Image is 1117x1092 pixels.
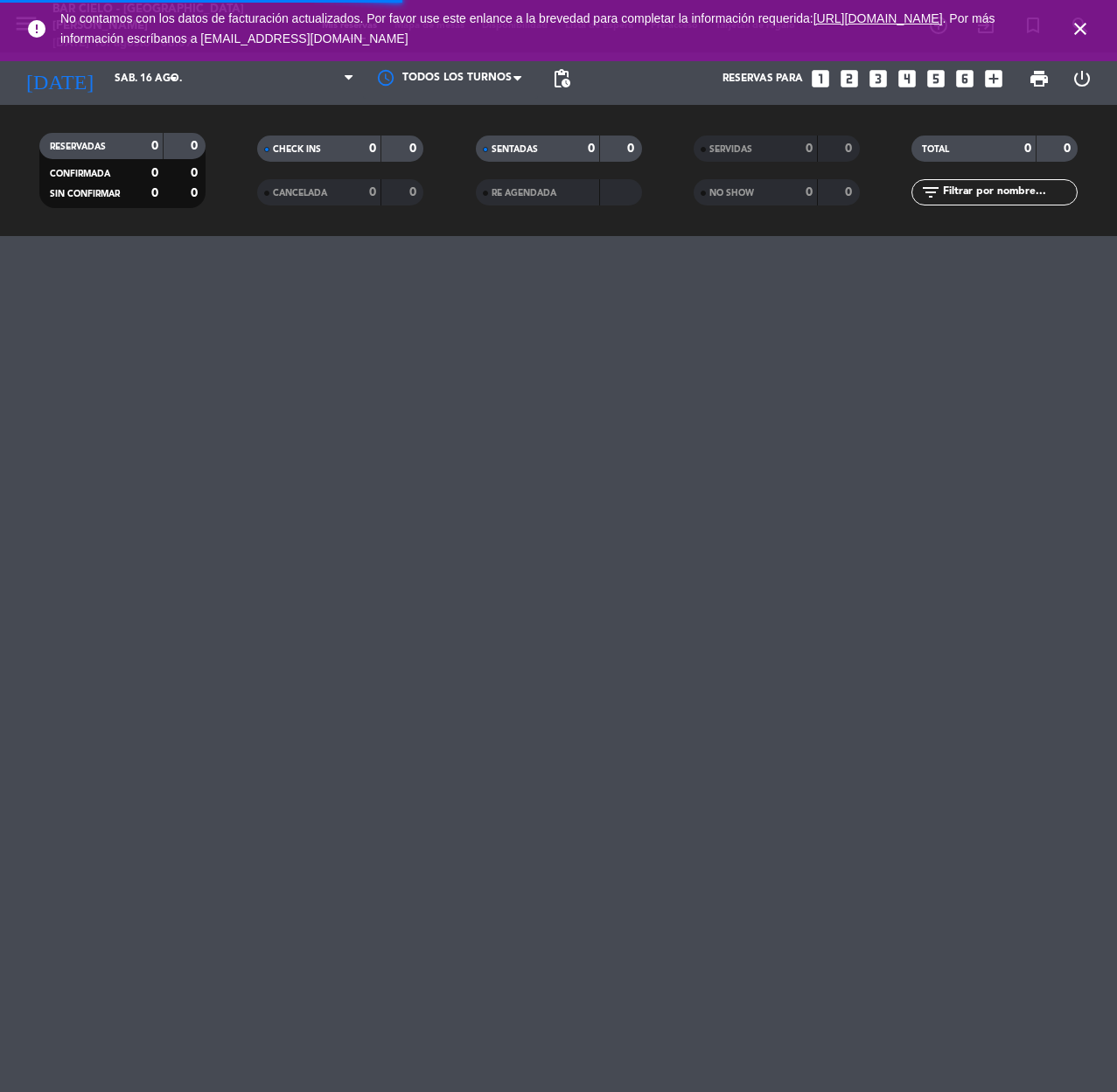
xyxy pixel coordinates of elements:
[922,145,949,154] span: TOTAL
[709,145,752,154] span: SERVIDAS
[151,187,158,199] strong: 0
[845,143,855,155] strong: 0
[1072,68,1093,89] i: power_settings_new
[50,143,106,151] span: RESERVADAS
[492,145,538,154] span: SENTADAS
[409,186,420,198] strong: 0
[1070,18,1091,39] i: close
[627,143,638,155] strong: 0
[1024,143,1031,155] strong: 0
[369,186,376,198] strong: 0
[920,182,941,203] i: filter_list
[409,143,420,155] strong: 0
[60,11,995,45] a: . Por más información escríbanos a [EMAIL_ADDRESS][DOMAIN_NAME]
[151,140,158,152] strong: 0
[806,143,813,155] strong: 0
[845,186,855,198] strong: 0
[273,145,321,154] span: CHECK INS
[50,190,120,198] span: SIN CONFIRMAR
[13,59,106,98] i: [DATE]
[191,167,201,179] strong: 0
[867,67,890,90] i: looks_3
[50,170,110,178] span: CONFIRMADA
[941,183,1077,202] input: Filtrar por nombre...
[806,186,813,198] strong: 0
[492,189,556,198] span: RE AGENDADA
[163,68,184,89] i: arrow_drop_down
[273,189,327,198] span: CANCELADA
[1029,68,1050,89] span: print
[982,67,1005,90] i: add_box
[191,140,201,152] strong: 0
[369,143,376,155] strong: 0
[896,67,918,90] i: looks_4
[838,67,861,90] i: looks_two
[813,11,943,25] a: [URL][DOMAIN_NAME]
[151,167,158,179] strong: 0
[1064,143,1074,155] strong: 0
[26,18,47,39] i: error
[191,187,201,199] strong: 0
[1061,52,1104,105] div: LOG OUT
[60,11,995,45] span: No contamos con los datos de facturación actualizados. Por favor use este enlance a la brevedad p...
[723,73,803,85] span: Reservas para
[953,67,976,90] i: looks_6
[925,67,947,90] i: looks_5
[809,67,832,90] i: looks_one
[551,68,572,89] span: pending_actions
[709,189,754,198] span: NO SHOW
[588,143,595,155] strong: 0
